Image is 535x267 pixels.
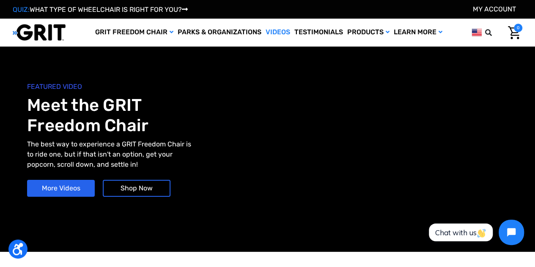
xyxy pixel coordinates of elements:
[13,6,188,14] a: QUIZ:WHAT TYPE OF WHEELCHAIR IS RIGHT FOR YOU?
[508,26,520,39] img: Cart
[502,24,522,41] a: Cart with 0 items
[345,19,392,46] a: Products
[27,139,195,170] p: The best way to experience a GRIT Freedom Chair is to ride one, but if that isn't an option, get ...
[292,19,345,46] a: Testimonials
[473,5,516,13] a: Account
[27,95,268,136] h1: Meet the GRIT Freedom Chair
[27,82,268,92] span: FEATURED VIDEO
[514,24,522,32] span: 0
[420,212,531,252] iframe: Tidio Chat
[472,27,482,38] img: us.png
[103,180,170,197] a: Shop Now
[392,19,444,46] a: Learn More
[13,24,66,41] img: GRIT All-Terrain Wheelchair and Mobility Equipment
[272,74,504,222] iframe: YouTube video player
[176,19,263,46] a: Parks & Organizations
[263,19,292,46] a: Videos
[27,180,95,197] a: More Videos
[489,24,502,41] input: Search
[93,19,176,46] a: GRIT Freedom Chair
[13,6,30,14] span: QUIZ:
